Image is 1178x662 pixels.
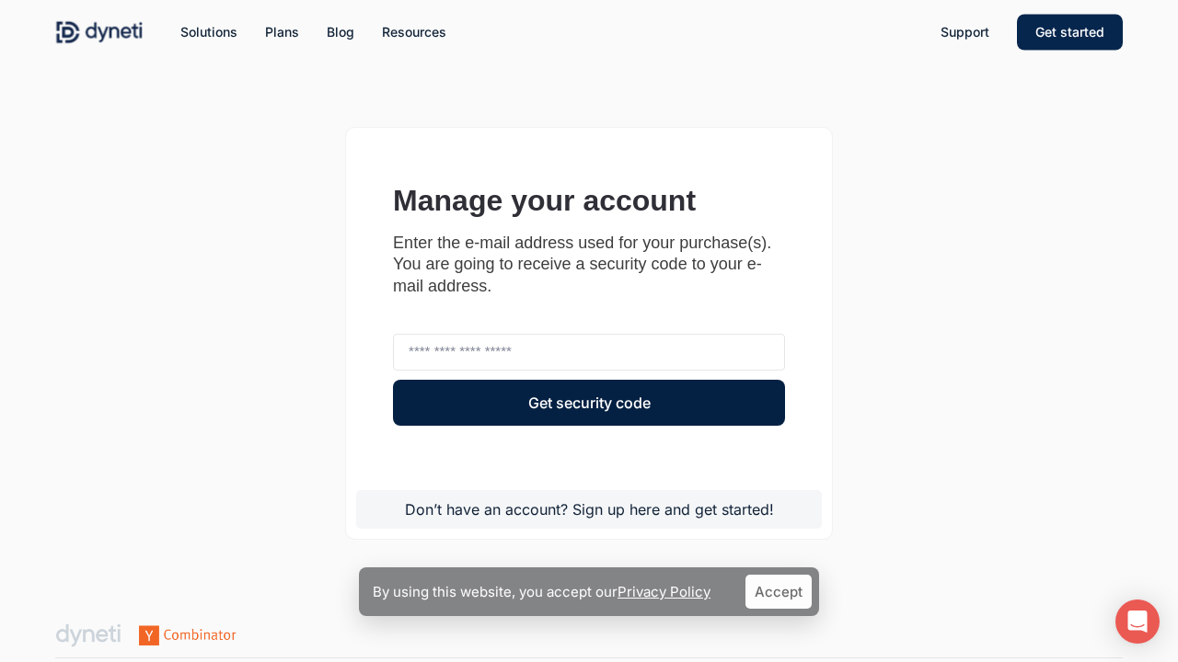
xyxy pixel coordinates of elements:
span: Support [941,24,989,40]
a: Resources [382,22,446,42]
div: Manage your account [393,184,785,218]
span: Plans [265,24,299,40]
img: Dyneti Technologies [55,18,144,46]
a: Accept [745,575,812,609]
a: Support [941,22,989,42]
a: Privacy Policy [618,583,710,600]
a: Get started [1017,22,1123,42]
span: Get started [1035,24,1104,40]
div: Enter the e-mail address used for your purchase(s). You are going to receive a security code to y... [393,233,785,297]
p: By using this website, you accept our [373,579,710,604]
a: Solutions [180,22,237,42]
span: Resources [382,24,446,40]
a: Blog [327,22,354,42]
a: Plans [265,22,299,42]
div: Open Intercom Messenger [1115,599,1160,644]
span: Solutions [180,24,237,40]
span: Blog [327,24,354,40]
button: Get security code [393,380,785,426]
